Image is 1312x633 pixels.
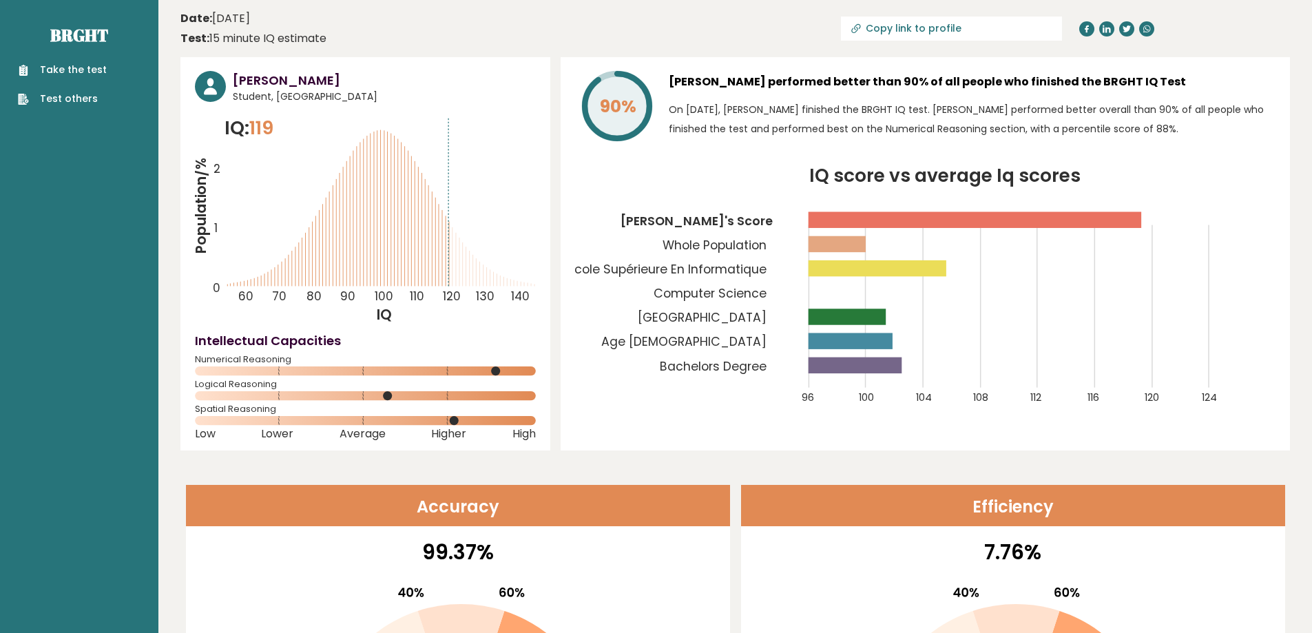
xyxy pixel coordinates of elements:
tspan: 0 [213,280,220,296]
a: Take the test [18,63,107,77]
span: Spatial Reasoning [195,406,536,412]
span: Lower [261,431,293,437]
header: Accuracy [186,485,730,526]
tspan: 90 [340,288,355,304]
tspan: 1 [214,220,218,236]
b: Test: [180,30,209,46]
tspan: 140 [511,288,530,304]
b: Date: [180,10,212,26]
tspan: 108 [973,391,988,404]
span: Numerical Reasoning [195,357,536,362]
tspan: 90% [600,94,636,118]
tspan: Whole Population [663,237,767,253]
a: Test others [18,92,107,106]
p: IQ: [225,114,273,142]
tspan: 100 [375,288,393,304]
div: 15 minute IQ estimate [180,30,326,47]
tspan: 116 [1088,391,1100,404]
tspan: 130 [477,288,495,304]
tspan: IQ [377,305,393,324]
h3: [PERSON_NAME] [233,71,536,90]
tspan: École Supérieure En Informatique [568,261,767,278]
span: High [512,431,536,437]
p: 7.76% [750,537,1276,568]
time: [DATE] [180,10,250,27]
tspan: 96 [802,391,814,404]
tspan: Population/% [191,158,211,254]
h3: [PERSON_NAME] performed better than 90% of all people who finished the BRGHT IQ Test [669,71,1275,93]
tspan: IQ score vs average Iq scores [809,163,1081,188]
span: Logical Reasoning [195,382,536,387]
tspan: Computer Science [654,285,767,302]
tspan: 70 [272,288,287,304]
tspan: 80 [306,288,322,304]
tspan: Age [DEMOGRAPHIC_DATA] [601,334,767,351]
span: Average [340,431,386,437]
tspan: 124 [1202,391,1218,404]
tspan: 60 [238,288,253,304]
tspan: 120 [443,288,461,304]
a: Brght [50,24,108,46]
p: On [DATE], [PERSON_NAME] finished the BRGHT IQ test. [PERSON_NAME] performed better overall than ... [669,100,1275,138]
span: 119 [249,115,273,141]
tspan: 100 [859,391,874,404]
h4: Intellectual Capacities [195,331,536,350]
p: 99.37% [195,537,721,568]
span: Higher [431,431,466,437]
tspan: Bachelors Degree [660,358,767,375]
tspan: [PERSON_NAME]'s Score [621,213,773,229]
header: Efficiency [741,485,1285,526]
tspan: [GEOGRAPHIC_DATA] [638,310,767,326]
tspan: 112 [1031,391,1042,404]
span: Student, [GEOGRAPHIC_DATA] [233,90,536,104]
tspan: 120 [1145,391,1160,404]
tspan: 2 [214,161,220,178]
tspan: 110 [410,288,424,304]
span: Low [195,431,216,437]
tspan: 104 [916,391,932,404]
